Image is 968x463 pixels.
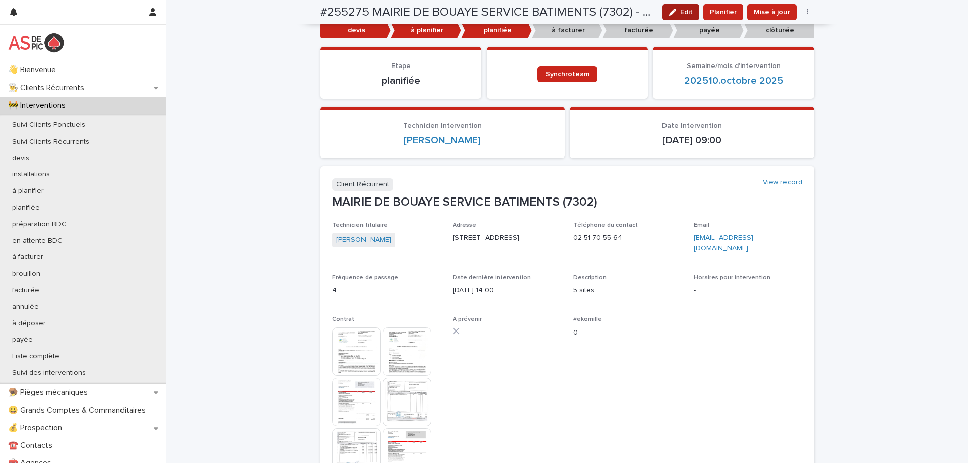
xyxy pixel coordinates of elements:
p: [STREET_ADDRESS] [453,233,561,243]
span: Etape [391,62,411,70]
a: Synchroteam [537,66,597,82]
span: Planifier [710,7,737,17]
span: Email [694,222,709,228]
span: Date dernière intervention [453,275,531,281]
p: 😃 Grands Comptes & Commanditaires [4,406,154,415]
p: à planifier [391,22,461,39]
p: installations [4,170,58,179]
p: planifiée [461,22,532,39]
span: Téléphone du contact [573,222,638,228]
p: clôturée [744,22,814,39]
a: [PERSON_NAME] [336,235,391,245]
p: préparation BDC [4,220,75,229]
span: Contrat [332,316,354,322]
p: à facturer [4,253,51,261]
span: Horaires pour intervention [694,275,770,281]
p: Client Récurrent [332,178,393,191]
p: 5 sites [573,285,682,296]
p: facturée [4,286,47,295]
p: 0 [573,327,682,338]
p: 👨‍🍳 Clients Récurrents [4,83,92,93]
p: facturée [602,22,673,39]
p: Suivi des interventions [4,369,94,377]
p: Suivi Clients Ponctuels [4,121,93,129]
p: payée [4,336,41,344]
a: [EMAIL_ADDRESS][DOMAIN_NAME] [694,234,753,252]
span: #ekomille [573,316,602,322]
p: [DATE] 14:00 [453,285,561,296]
p: ☎️ Contacts [4,441,60,450]
p: Suivi Clients Récurrents [4,138,97,146]
a: View record [763,178,802,187]
button: Edit [662,4,699,20]
p: à déposer [4,319,54,328]
a: [PERSON_NAME] [404,134,481,146]
span: Description [573,275,607,281]
p: à facturer [532,22,602,39]
button: Mise à jour [747,4,797,20]
span: Fréquence de passage [332,275,398,281]
p: à planifier [4,187,52,195]
span: Technicien titulaire [332,222,388,228]
p: MAIRIE DE BOUAYE SERVICE BATIMENTS (7302) [332,195,802,210]
p: en attente BDC [4,237,71,245]
p: - [694,285,802,296]
span: Mise à jour [754,7,790,17]
p: payée [673,22,744,39]
p: planifiée [4,204,48,212]
p: Liste complète [4,352,68,361]
p: 🚧 Interventions [4,101,74,110]
p: 02 51 70 55 64 [573,233,682,243]
span: Adresse [453,222,476,228]
p: 👋 Bienvenue [4,65,64,75]
p: 4 [332,285,441,296]
p: devis [4,154,37,163]
span: Edit [680,9,693,16]
span: Synchroteam [546,71,589,78]
p: brouillon [4,270,48,278]
p: 💰 Prospection [4,423,70,433]
span: Technicien Intervention [403,122,482,129]
img: yKcqic14S0S6KrLdrqO6 [8,33,64,53]
p: [DATE] 09:00 [582,134,802,146]
p: annulée [4,303,47,311]
a: 202510.octobre 2025 [684,75,783,87]
p: 🪤 Pièges mécaniques [4,388,96,398]
button: Planifier [703,4,743,20]
span: Date Intervention [662,122,722,129]
span: Semaine/mois d'intervention [687,62,781,70]
p: devis [320,22,391,39]
span: A prévenir [453,316,482,322]
h2: #255275 MAIRIE DE BOUAYE SERVICE BATIMENTS (7302) - Visite contractuelle - 202510.octobre 2025 - ... [320,5,654,20]
p: planifiée [332,75,469,87]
